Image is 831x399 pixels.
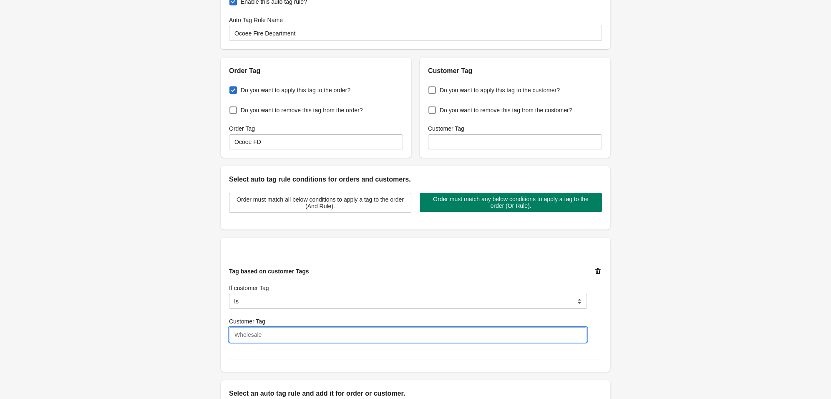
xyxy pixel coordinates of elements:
[428,124,464,133] label: Customer Tag
[229,389,602,399] h2: Select an auto tag rule and add it for order or customer.
[440,106,572,114] span: Do you want to remove this tag from the customer?
[229,193,411,213] button: Order must match all below conditions to apply a tag to the order (And Rule).
[428,66,602,76] h2: Customer Tag
[440,86,560,94] span: Do you want to apply this tag to the customer?
[229,317,265,326] label: Customer Tag
[229,327,587,342] input: Wholesale
[229,284,269,292] label: If customer Tag
[229,268,309,275] span: Tag based on customer Tags
[426,196,595,209] span: Order must match any below conditions to apply a tag to the order (Or Rule).
[420,193,602,212] button: Order must match any below conditions to apply a tag to the order (Or Rule).
[229,124,255,133] label: Order Tag
[236,196,404,210] span: Order must match all below conditions to apply a tag to the order (And Rule).
[229,66,403,76] h2: Order Tag
[241,86,350,94] span: Do you want to apply this tag to the order?
[229,174,602,184] h2: Select auto tag rule conditions for orders and customers.
[229,16,283,24] label: Auto Tag Rule Name
[241,106,363,114] span: Do you want to remove this tag from the order?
